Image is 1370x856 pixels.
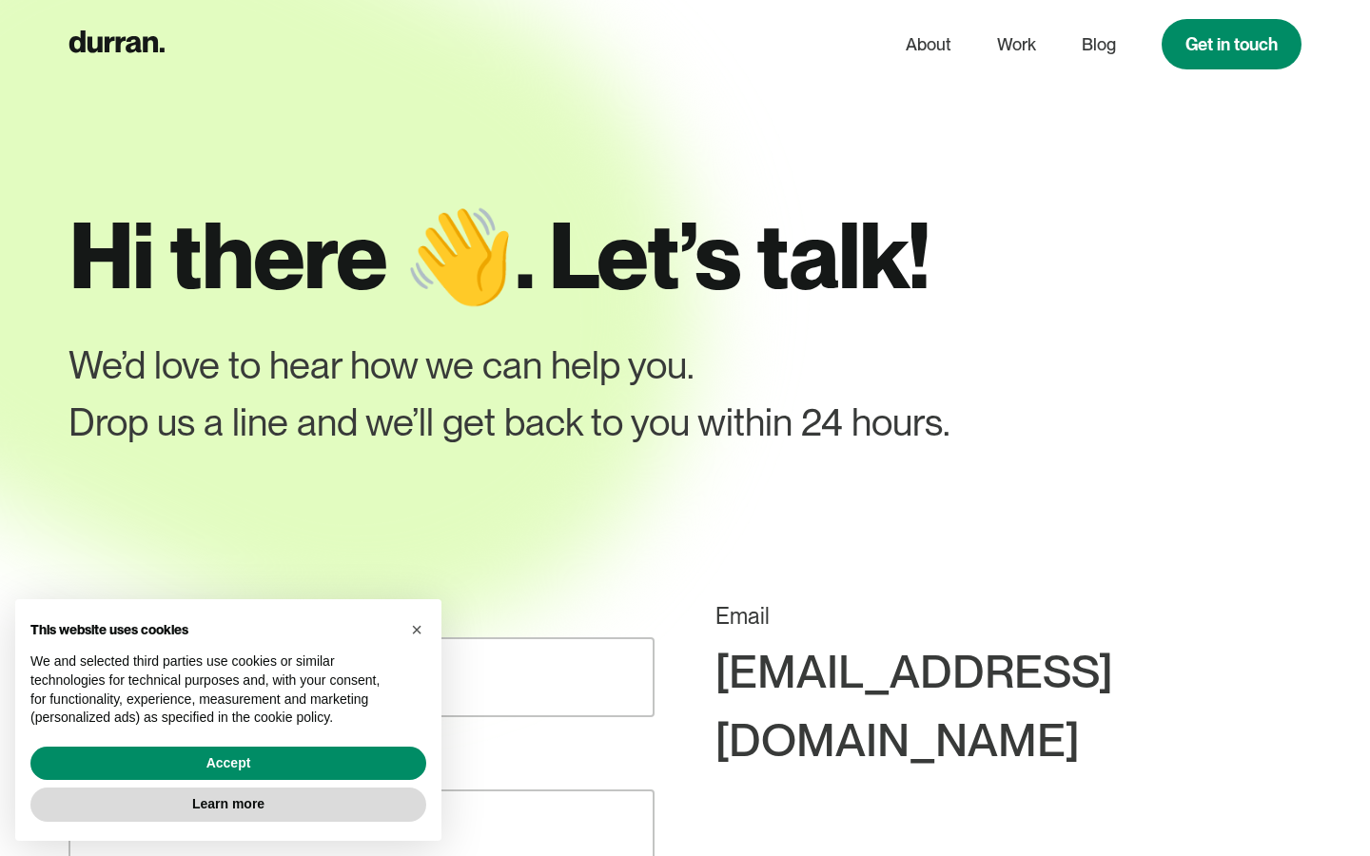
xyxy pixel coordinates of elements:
a: Get in touch [1162,19,1301,69]
div: [EMAIL_ADDRESS][DOMAIN_NAME] [715,637,1301,774]
p: We and selected third parties use cookies or similar technologies for technical purposes and, wit... [30,652,396,727]
div: We’d love to hear how we can help you. Drop us a line and we’ll get back to you within 24 hours. [68,337,1178,451]
a: About [906,27,951,63]
button: Learn more [30,788,426,822]
a: home [68,26,165,63]
a: Work [997,27,1036,63]
button: Close this notice [401,614,432,645]
div: Email [715,603,1301,631]
h1: Hi there 👋. Let’s talk! [68,205,1301,306]
button: Accept [30,747,426,781]
a: Blog [1082,27,1116,63]
h2: This website uses cookies [30,622,396,638]
span: × [411,619,422,640]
